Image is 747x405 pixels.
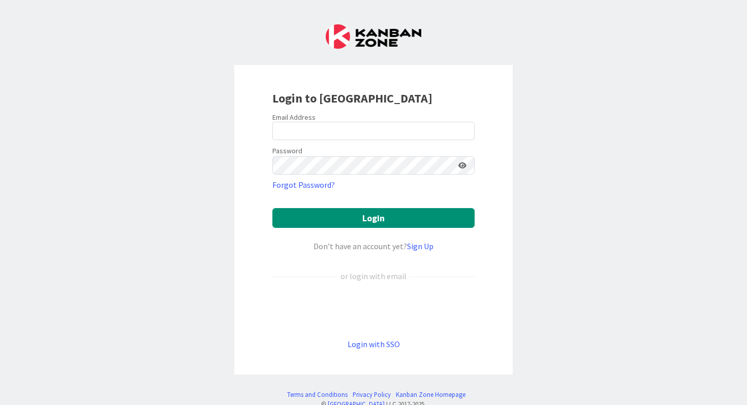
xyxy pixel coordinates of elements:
[272,240,475,252] div: Don’t have an account yet?
[272,179,335,191] a: Forgot Password?
[407,241,433,251] a: Sign Up
[348,339,400,349] a: Login with SSO
[272,90,432,106] b: Login to [GEOGRAPHIC_DATA]
[326,24,421,49] img: Kanban Zone
[272,208,475,228] button: Login
[267,299,480,321] iframe: Sign in with Google Button
[396,390,465,399] a: Kanban Zone Homepage
[353,390,391,399] a: Privacy Policy
[272,146,302,156] label: Password
[287,390,348,399] a: Terms and Conditions
[338,270,409,282] div: or login with email
[272,113,316,122] label: Email Address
